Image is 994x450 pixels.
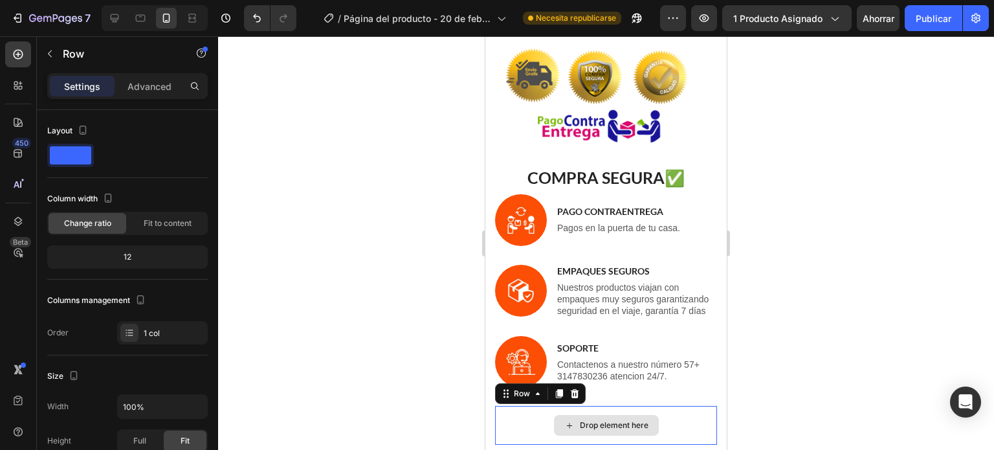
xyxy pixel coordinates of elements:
[722,5,852,31] button: 1 producto asignado
[50,248,205,266] div: 12
[133,435,146,447] span: Full
[47,435,71,447] div: Height
[857,5,900,31] button: Ahorrar
[244,5,296,31] div: Deshacer/Rehacer
[47,327,69,339] div: Order
[47,401,69,412] div: Width
[485,36,727,450] iframe: Área de diseño
[536,13,616,23] font: Necesita republicarse
[64,80,100,93] p: Settings
[63,46,173,62] p: Row
[181,435,190,447] span: Fit
[733,13,823,24] font: 1 producto asignado
[144,218,192,229] span: Fit to content
[916,13,951,24] font: Publicar
[64,218,111,229] span: Change ratio
[47,190,116,208] div: Column width
[905,5,962,31] button: Publicar
[127,80,171,93] p: Advanced
[47,368,82,385] div: Size
[950,387,981,418] div: Abrir Intercom Messenger
[85,12,91,25] font: 7
[863,13,894,24] font: Ahorrar
[47,122,91,140] div: Layout
[144,328,204,339] div: 1 col
[338,13,341,24] font: /
[15,139,28,148] font: 450
[344,13,491,38] font: Página del producto - 20 de febrero, 17:36:31
[5,5,96,31] button: 7
[47,292,148,309] div: Columns management
[13,238,28,247] font: Beta
[118,395,207,418] input: Auto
